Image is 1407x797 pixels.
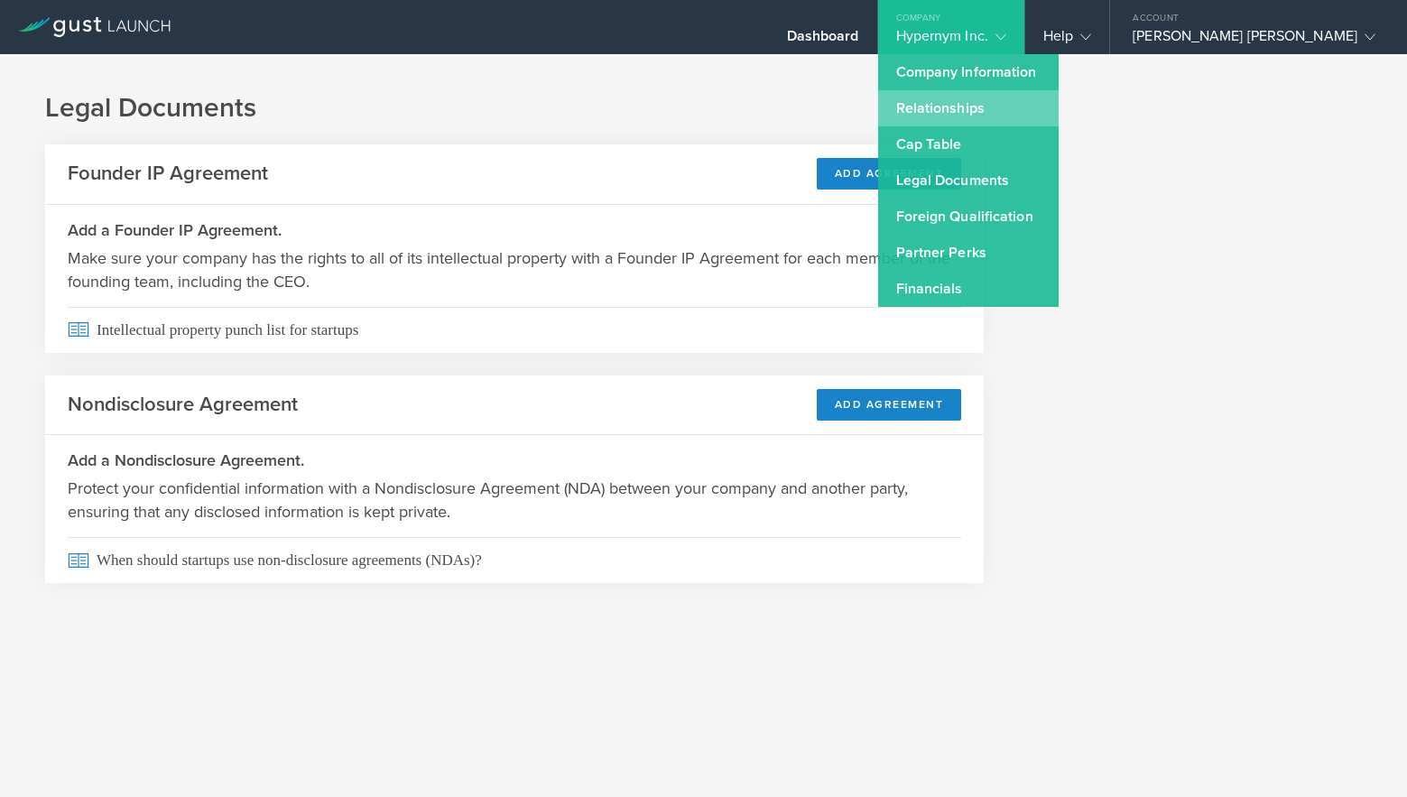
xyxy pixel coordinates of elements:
p: Protect your confidential information with a Nondisclosure Agreement (NDA) between your company a... [68,477,961,524]
div: Dashboard [787,27,859,54]
h2: Nondisclosure Agreement [68,392,298,418]
span: When should startups use non-disclosure agreements (NDAs)? [68,537,961,583]
a: When should startups use non-disclosure agreements (NDAs)? [45,537,984,583]
span: Intellectual property punch list for startups [68,307,961,353]
div: [PERSON_NAME] [PERSON_NAME] [1133,27,1375,54]
h3: Add a Nondisclosure Agreement. [68,449,961,472]
a: Intellectual property punch list for startups [45,307,984,353]
h2: Founder IP Agreement [68,161,268,187]
p: Make sure your company has the rights to all of its intellectual property with a Founder IP Agree... [68,246,961,293]
button: Add Agreement [817,158,962,190]
div: Help [1043,27,1091,54]
div: Hypernym Inc. [896,27,1006,54]
h1: Legal Documents [45,90,1362,126]
h3: Add a Founder IP Agreement. [68,218,961,242]
button: Add Agreement [817,389,962,421]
